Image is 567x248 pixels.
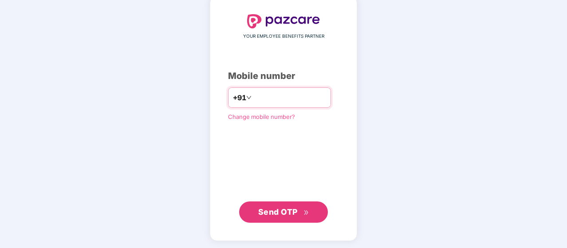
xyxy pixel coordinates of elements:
[228,113,295,120] a: Change mobile number?
[243,33,324,40] span: YOUR EMPLOYEE BENEFITS PARTNER
[247,14,320,28] img: logo
[246,95,252,100] span: down
[233,92,246,103] span: +91
[239,201,328,223] button: Send OTPdouble-right
[258,207,298,217] span: Send OTP
[228,69,339,83] div: Mobile number
[303,210,309,216] span: double-right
